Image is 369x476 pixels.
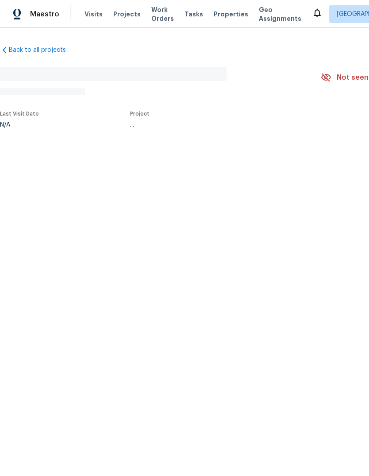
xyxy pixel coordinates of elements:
[30,10,59,19] span: Maestro
[130,111,150,116] span: Project
[85,10,103,19] span: Visits
[113,10,141,19] span: Projects
[214,10,248,19] span: Properties
[130,122,300,128] div: ...
[184,11,203,17] span: Tasks
[259,5,301,23] span: Geo Assignments
[151,5,174,23] span: Work Orders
